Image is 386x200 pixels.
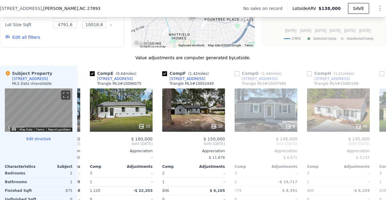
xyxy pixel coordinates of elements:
a: Open this area in Google Maps (opens a new window) [133,40,153,48]
div: [STREET_ADDRESS] [242,76,278,81]
div: - [195,169,225,177]
div: Comp [90,164,121,169]
span: Sold [DATE] [162,141,225,146]
span: Lotside ARV [293,5,318,11]
span: $ 3,115 [356,155,370,160]
span: 2 [162,171,165,175]
span: 3 [235,171,237,175]
div: [STREET_ADDRESS] [12,76,48,81]
img: Google [133,40,153,48]
div: - [267,169,297,177]
span: 806 [162,189,169,193]
button: Keyboard shortcuts [12,128,16,131]
div: 2 [40,169,72,177]
span: Sold [DATE] [90,141,153,146]
button: Clear [110,24,112,26]
div: Comp G [235,70,284,76]
div: 1 [90,178,120,186]
div: Finished Sqft [5,186,37,195]
text: Selected Comp [313,37,336,41]
span: -$ 15,717 [278,180,297,184]
span: Map data ©2025 Google [208,44,241,47]
div: 1 [307,178,337,186]
div: 8 [285,123,295,129]
button: Edit structure [5,137,72,141]
div: Adjustments [194,164,225,169]
div: MLS Data Unavailable [12,81,52,86]
div: Comp [235,164,266,169]
div: 1 [40,178,72,186]
div: Map [5,88,72,132]
span: 0.64 [117,72,125,76]
div: Subject Property [5,70,52,76]
span: $ 145,000 [348,137,370,141]
span: 3 [90,171,92,175]
div: Triangle MLS # 10085168 [314,81,359,86]
div: - [122,169,153,177]
div: Characteristics [5,164,39,169]
div: Comp H [307,70,356,76]
a: Open this area in Google Maps (opens a new window) [6,124,26,132]
span: $ 6,105 [210,189,225,193]
div: Subject [39,164,72,169]
div: [STREET_ADDRESS] [97,76,133,81]
button: Toggle fullscreen view [61,91,70,100]
span: ( miles) [186,72,211,76]
span: $ 8,391 [282,189,297,193]
div: Appreciation [90,149,153,153]
div: Comp [307,164,338,169]
div: Lot Size Sqft [5,20,49,29]
div: - [340,169,370,177]
span: Sold [DATE] [235,141,297,146]
span: $ 148,000 [276,137,297,141]
button: Edit all filters [5,34,40,40]
div: - [340,178,370,186]
text: [DATE] [315,29,327,33]
text: [DATE] [344,29,356,33]
div: - [195,178,225,186]
button: Keyboard shortcuts [179,43,204,48]
a: [STREET_ADDRESS] [235,76,278,81]
span: 779 [235,189,242,193]
img: Google [6,124,26,132]
button: Map Data [20,128,32,132]
text: Unselected Comp [347,37,373,41]
span: $ 150,000 [204,137,225,141]
div: Comp E [90,70,139,76]
div: [STREET_ADDRESS] [169,76,205,81]
div: 48 [356,123,367,129]
div: 5822 Ward Blvd [239,16,250,31]
span: $ 6,571 [283,155,297,160]
div: Appreciation [235,149,297,153]
div: 2 [235,178,265,186]
div: No sales on record [243,5,287,11]
div: 703 Cemetery St S [198,17,210,32]
div: Adjustments [338,164,370,169]
text: [DATE] [300,29,312,33]
div: - [90,153,153,162]
div: Triangle MLS # 10096075 [97,81,141,86]
span: , NC 27893 [78,6,101,11]
div: Comp [162,164,194,169]
span: ( miles) [259,72,284,76]
button: Show Options [374,2,386,14]
div: Appreciation [162,149,225,153]
div: Adjustments [121,164,153,169]
span: 1,120 [90,189,100,193]
span: ( miles) [113,72,139,76]
div: Adjustments [266,164,297,169]
span: ( miles) [331,72,356,76]
a: [STREET_ADDRESS] [162,76,205,81]
text: 27893 [292,37,301,41]
a: Report a problem [48,128,71,131]
div: Triangle MLS # 10047986 [242,81,286,86]
span: $ 11,876 [209,155,225,160]
a: Terms [245,44,253,47]
div: 10 [211,123,223,129]
div: 875 [40,186,72,195]
span: 1.44 [263,72,271,76]
div: Comp F [162,70,211,76]
button: SAVE [348,3,369,14]
div: 1 [162,178,192,186]
span: -$ 22,203 [133,189,153,193]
